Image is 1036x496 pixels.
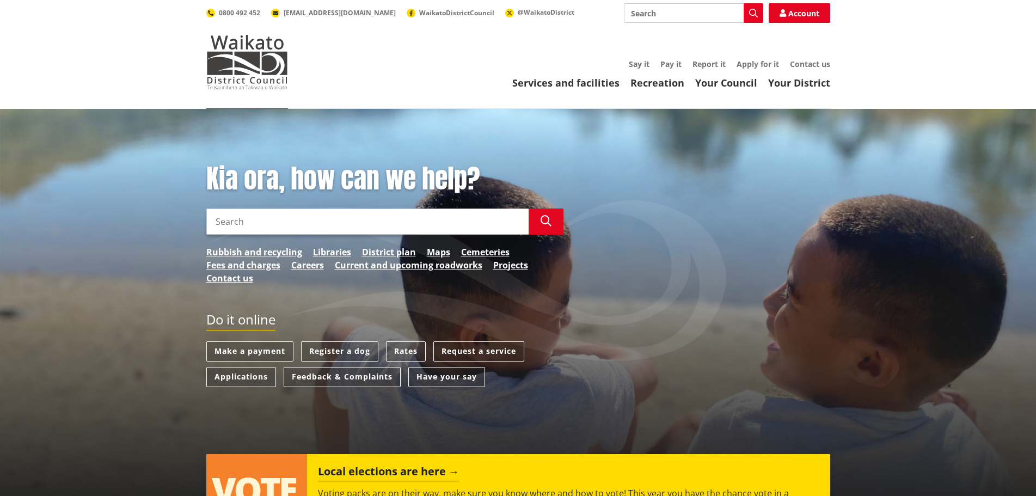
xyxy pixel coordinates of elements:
[271,8,396,17] a: [EMAIL_ADDRESS][DOMAIN_NAME]
[206,8,260,17] a: 0800 492 452
[769,3,830,23] a: Account
[206,163,563,195] h1: Kia ora, how can we help?
[768,76,830,89] a: Your District
[427,246,450,259] a: Maps
[695,76,757,89] a: Your Council
[512,76,620,89] a: Services and facilities
[206,312,275,331] h2: Do it online
[206,367,276,387] a: Applications
[692,59,726,69] a: Report it
[318,465,459,481] h2: Local elections are here
[629,59,649,69] a: Say it
[407,8,494,17] a: WaikatoDistrictCouncil
[790,59,830,69] a: Contact us
[461,246,510,259] a: Cemeteries
[660,59,682,69] a: Pay it
[206,341,293,362] a: Make a payment
[408,367,485,387] a: Have your say
[493,259,528,272] a: Projects
[419,8,494,17] span: WaikatoDistrictCouncil
[219,8,260,17] span: 0800 492 452
[284,367,401,387] a: Feedback & Complaints
[518,8,574,17] span: @WaikatoDistrict
[433,341,524,362] a: Request a service
[206,35,288,89] img: Waikato District Council - Te Kaunihera aa Takiwaa o Waikato
[284,8,396,17] span: [EMAIL_ADDRESS][DOMAIN_NAME]
[505,8,574,17] a: @WaikatoDistrict
[630,76,684,89] a: Recreation
[737,59,779,69] a: Apply for it
[301,341,378,362] a: Register a dog
[362,246,416,259] a: District plan
[206,272,253,285] a: Contact us
[624,3,763,23] input: Search input
[206,246,302,259] a: Rubbish and recycling
[335,259,482,272] a: Current and upcoming roadworks
[313,246,351,259] a: Libraries
[986,450,1025,489] iframe: Messenger Launcher
[291,259,324,272] a: Careers
[206,259,280,272] a: Fees and charges
[386,341,426,362] a: Rates
[206,209,529,235] input: Search input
